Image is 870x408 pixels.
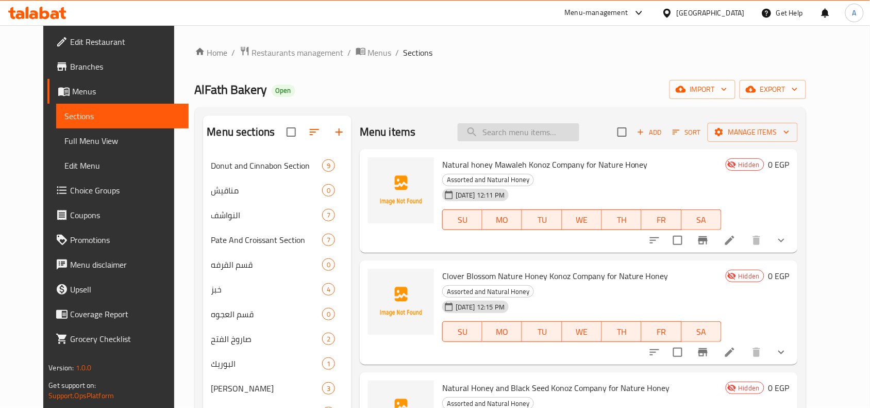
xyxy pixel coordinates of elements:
[47,203,189,227] a: Coupons
[207,124,275,140] h2: Menu sections
[724,346,736,358] a: Edit menu item
[64,159,180,172] span: Edit Menu
[442,380,670,396] span: Natural Honey and Black Seed Konoz Company for Nature Honey
[487,324,518,339] span: MO
[203,351,352,376] div: البوريك1
[670,80,735,99] button: import
[482,321,522,342] button: MO
[360,124,416,140] h2: Menu items
[195,46,228,59] a: Home
[356,46,392,59] a: Menus
[280,121,302,143] span: Select all sections
[203,252,352,277] div: قسم القرفه0
[322,382,335,395] div: items
[606,324,638,339] span: TH
[566,213,598,227] span: WE
[47,79,189,104] a: Menus
[64,110,180,122] span: Sections
[562,209,602,230] button: WE
[47,227,189,252] a: Promotions
[203,327,352,351] div: صاروخ الفتح2
[642,340,667,365] button: sort-choices
[724,234,736,247] a: Edit menu item
[322,333,335,345] div: items
[451,190,509,200] span: [DATE] 12:11 PM
[76,361,92,374] span: 1.0.0
[522,209,562,230] button: TU
[322,159,335,172] div: items
[47,327,189,351] a: Grocery Checklist
[769,228,794,253] button: show more
[323,285,334,295] span: 4
[667,341,689,363] span: Select to update
[744,340,769,365] button: delete
[47,29,189,54] a: Edit Restaurant
[240,46,344,59] a: Restaurants management
[368,46,392,59] span: Menus
[272,86,295,95] span: Open
[602,321,642,342] button: TH
[682,321,722,342] button: SA
[302,120,327,144] span: Sort sections
[677,7,745,19] div: [GEOGRAPHIC_DATA]
[458,123,579,141] input: search
[404,46,433,59] span: Sections
[211,382,322,395] span: [PERSON_NAME]
[211,308,322,320] div: قسم العجوه
[667,230,689,251] span: Select to update
[70,258,180,271] span: Menu disclaimer
[195,78,267,101] span: AlFath Bakery
[442,321,482,342] button: SU
[775,234,788,247] svg: Show Choices
[70,283,180,296] span: Upsell
[211,283,322,296] span: خبز
[48,379,96,392] span: Get support on:
[686,324,717,339] span: SA
[691,228,715,253] button: Branch-specific-item
[322,234,335,246] div: items
[211,159,322,172] span: Donut and Cinnabon Section
[322,308,335,320] div: items
[70,234,180,246] span: Promotions
[70,184,180,197] span: Choice Groups
[322,184,335,197] div: items
[451,302,509,312] span: [DATE] 12:15 PM
[611,121,633,143] span: Select section
[203,203,352,227] div: النواشف7
[442,157,648,172] span: Natural honey Mawaleh Konoz Company for Nature Honey
[322,209,335,221] div: items
[211,209,322,221] span: النواشف
[211,234,322,246] div: Pate And Croissant Section
[232,46,236,59] li: /
[606,213,638,227] span: TH
[678,83,727,96] span: import
[368,269,434,335] img: Clover Blossom Nature Honey Konoz Company for Nature Honey
[734,160,764,170] span: Hidden
[633,124,666,140] span: Add item
[203,153,352,178] div: Donut and Cinnabon Section9
[642,209,681,230] button: FR
[70,333,180,345] span: Grocery Checklist
[734,271,764,281] span: Hidden
[447,213,478,227] span: SU
[323,359,334,369] span: 1
[744,228,769,253] button: delete
[56,153,189,178] a: Edit Menu
[211,184,322,197] div: مناقيش
[670,124,704,140] button: Sort
[48,389,114,402] a: Support.OpsPlatform
[72,85,180,97] span: Menus
[322,258,335,271] div: items
[211,357,322,370] div: البوريك
[70,308,180,320] span: Coverage Report
[203,178,352,203] div: مناقيش0
[203,376,352,401] div: [PERSON_NAME]3
[323,309,334,319] span: 0
[47,178,189,203] a: Choice Groups
[686,213,717,227] span: SA
[775,346,788,358] svg: Show Choices
[768,269,790,283] h6: 0 EGP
